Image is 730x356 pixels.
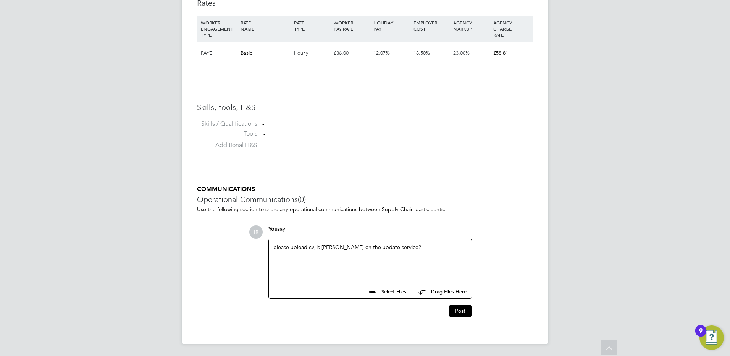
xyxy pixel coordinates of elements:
span: Basic [241,50,252,56]
div: 9 [699,331,703,341]
div: WORKER ENGAGEMENT TYPE [199,16,239,42]
button: Post [449,305,472,317]
div: AGENCY MARKUP [451,16,491,36]
label: Additional H&S [197,141,257,149]
span: £58.81 [493,50,508,56]
h3: Operational Communications [197,194,533,204]
button: Open Resource Center, 9 new notifications [699,325,724,350]
span: IR [249,225,263,239]
span: - [263,142,265,149]
div: EMPLOYER COST [412,16,451,36]
h3: Skills, tools, H&S [197,102,533,112]
div: RATE NAME [239,16,292,36]
span: 18.50% [413,50,430,56]
div: PAYE [199,42,239,64]
h5: COMMUNICATIONS [197,185,533,193]
span: 23.00% [453,50,470,56]
div: WORKER PAY RATE [332,16,371,36]
div: AGENCY CHARGE RATE [491,16,531,42]
span: You [268,226,278,232]
div: RATE TYPE [292,16,332,36]
span: (0) [298,194,306,204]
label: Tools [197,130,257,138]
div: HOLIDAY PAY [371,16,411,36]
p: Use the following section to share any operational communications between Supply Chain participants. [197,206,533,213]
span: - [263,130,265,138]
div: £36.00 [332,42,371,64]
button: Drag Files Here [412,284,467,300]
span: 12.07% [373,50,390,56]
div: say: [268,225,472,239]
div: Hourly [292,42,332,64]
label: Skills / Qualifications [197,120,257,128]
div: - [262,120,533,128]
div: please upload cv, is [PERSON_NAME] on the update service? [273,244,467,277]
